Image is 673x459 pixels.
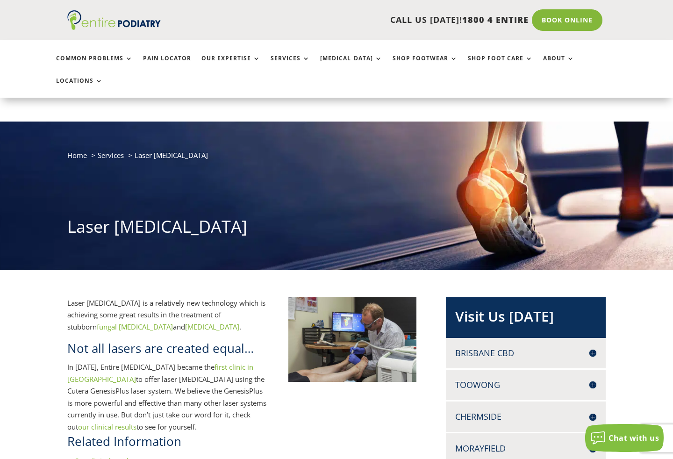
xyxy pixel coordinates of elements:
a: About [543,55,574,75]
p: Laser [MEDICAL_DATA] is a relatively new technology which is achieving some great results in the ... [67,297,269,340]
a: Pain Locator [143,55,191,75]
a: Services [271,55,310,75]
a: Shop Foot Care [468,55,533,75]
a: [MEDICAL_DATA] [185,322,239,331]
span: 1800 4 ENTIRE [462,14,529,25]
h2: Not all lasers are created equal… [67,340,269,361]
h4: Brisbane CBD [455,347,596,359]
a: fungal [MEDICAL_DATA] [97,322,173,331]
span: Chat with us [609,433,659,443]
a: our clinical results [78,422,136,431]
a: Entire Podiatry [67,22,161,32]
a: Locations [56,78,103,98]
p: CALL US [DATE]! [191,14,529,26]
a: Home [67,151,87,160]
h4: Chermside [455,411,596,423]
a: Book Online [532,9,602,31]
a: Services [98,151,124,160]
a: Shop Footwear [393,55,458,75]
h4: Toowong [455,379,596,391]
h1: Laser [MEDICAL_DATA] [67,215,606,243]
a: Our Expertise [201,55,260,75]
h4: Morayfield [455,443,596,454]
a: first clinic in [GEOGRAPHIC_DATA] [67,362,253,384]
a: Common Problems [56,55,133,75]
h2: Related Information [67,433,416,454]
button: Chat with us [585,424,664,452]
img: Chris Hope of Entire Podiatry treating a patient with fungal nail using the Cutera Gensis laser [288,297,416,382]
p: In [DATE], Entire [MEDICAL_DATA] became the to offer laser [MEDICAL_DATA] using the Cutera Genesi... [67,361,269,433]
nav: breadcrumb [67,149,606,168]
h2: Visit Us [DATE] [455,307,596,331]
a: [MEDICAL_DATA] [320,55,382,75]
span: Laser [MEDICAL_DATA] [135,151,208,160]
img: logo (1) [67,10,161,30]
